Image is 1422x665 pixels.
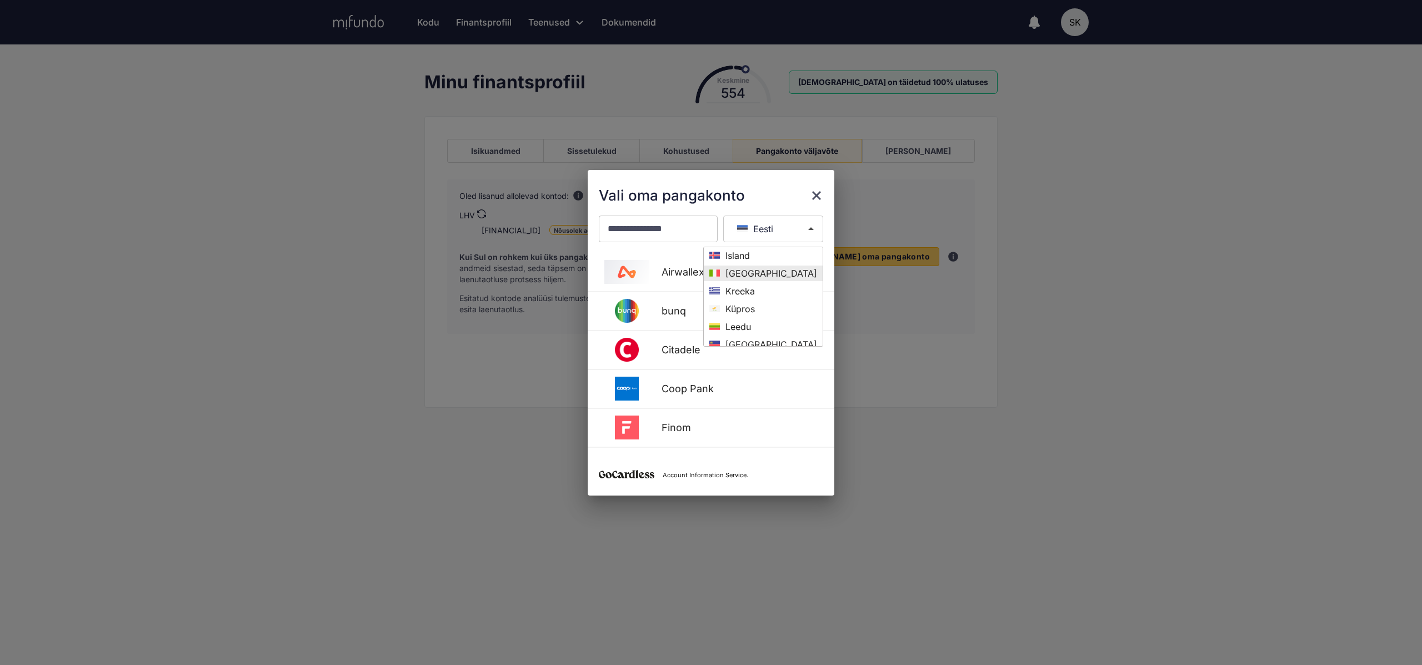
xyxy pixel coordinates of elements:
[720,321,751,332] span: Leedu
[655,344,823,356] div: Citadele
[655,383,823,394] div: Coop Pank
[655,422,823,433] div: Finom
[599,299,655,323] img: bunq logo
[720,268,817,279] span: [GEOGRAPHIC_DATA]
[655,305,823,317] div: bunq
[655,266,823,278] div: Airwallex
[720,303,755,314] span: Küpros
[663,471,748,479] p: Account Information Service.
[599,377,655,401] img: Coop Pank logo
[720,339,817,350] span: [GEOGRAPHIC_DATA]
[599,416,655,439] img: Finom logo
[720,250,750,261] span: Island
[599,260,655,284] img: Airwallex logo
[599,187,745,204] div: Vali oma pangakonto
[599,470,654,478] img: GoCardless logo
[810,189,823,202] button: close
[723,216,823,242] button: Eesti
[599,338,655,362] img: Citadele logo
[720,286,755,297] span: Kreeka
